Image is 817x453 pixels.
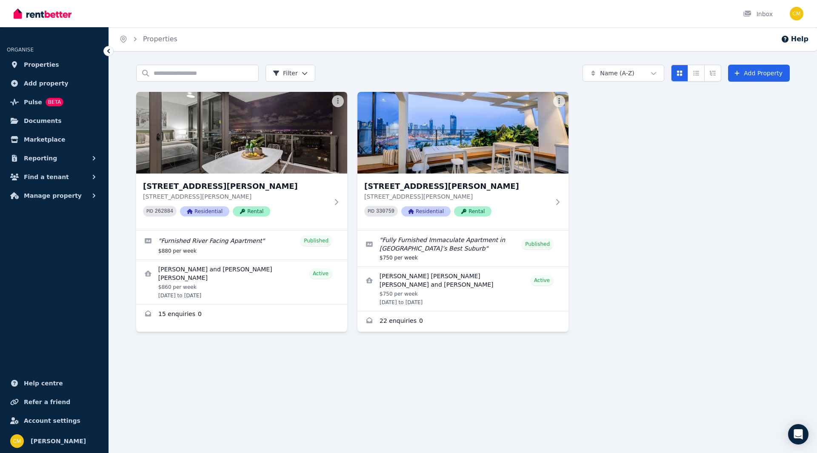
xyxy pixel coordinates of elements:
button: Card view [671,65,688,82]
button: Reporting [7,150,102,167]
span: [PERSON_NAME] [31,436,86,446]
button: Manage property [7,187,102,204]
img: Chantelle Martin [10,434,24,448]
div: Open Intercom Messenger [788,424,808,444]
img: 1010/37 Mayne Road, Bowen Hills [136,92,347,174]
a: Enquiries for 1303/49 Cordelia Street, South Brisbane [357,311,568,332]
small: PID [146,209,153,214]
p: [STREET_ADDRESS][PERSON_NAME] [143,192,329,201]
span: Account settings [24,416,80,426]
div: Inbox [743,10,773,18]
span: Marketplace [24,134,65,145]
div: View options [671,65,721,82]
span: Reporting [24,153,57,163]
img: 1303/49 Cordelia Street, South Brisbane [357,92,568,174]
a: 1010/37 Mayne Road, Bowen Hills[STREET_ADDRESS][PERSON_NAME][STREET_ADDRESS][PERSON_NAME]PID 2628... [136,92,347,230]
span: Manage property [24,191,82,201]
span: Help centre [24,378,63,388]
code: 330759 [376,208,394,214]
span: Rental [454,206,491,217]
a: Add property [7,75,102,92]
span: Refer a friend [24,397,70,407]
span: ORGANISE [7,47,34,53]
button: Compact list view [688,65,705,82]
a: Documents [7,112,102,129]
a: Edit listing: Furnished River Facing Apartment [136,231,347,259]
span: Rental [233,206,270,217]
button: Find a tenant [7,168,102,185]
a: Marketplace [7,131,102,148]
a: Refer a friend [7,393,102,410]
span: Documents [24,116,62,126]
span: Add property [24,78,69,88]
button: Name (A-Z) [583,65,664,82]
a: Account settings [7,412,102,429]
h3: [STREET_ADDRESS][PERSON_NAME] [143,180,329,192]
span: Filter [273,69,298,77]
button: More options [553,95,565,107]
button: More options [332,95,344,107]
a: Help centre [7,375,102,392]
a: View details for Katriona Allen and Connor Moriarty [136,260,347,304]
span: Pulse [24,97,42,107]
a: Edit listing: Fully Furnished Immaculate Apartment in Brisbane’s Best Suburb [357,231,568,266]
a: Properties [143,35,177,43]
a: 1303/49 Cordelia Street, South Brisbane[STREET_ADDRESS][PERSON_NAME][STREET_ADDRESS][PERSON_NAME]... [357,92,568,230]
small: PID [368,209,374,214]
p: [STREET_ADDRESS][PERSON_NAME] [364,192,550,201]
a: PulseBETA [7,94,102,111]
nav: Breadcrumb [109,27,188,51]
span: Residential [401,206,451,217]
h3: [STREET_ADDRESS][PERSON_NAME] [364,180,550,192]
button: Expanded list view [704,65,721,82]
img: Chantelle Martin [790,7,803,20]
span: Find a tenant [24,172,69,182]
span: Residential [180,206,229,217]
span: Name (A-Z) [600,69,634,77]
span: BETA [46,98,63,106]
a: View details for Rachel Emma Louise Cole and Liam Michael Cannon [357,267,568,311]
a: Add Property [728,65,790,82]
button: Help [781,34,808,44]
code: 262884 [155,208,173,214]
img: RentBetter [14,7,71,20]
a: Properties [7,56,102,73]
a: Enquiries for 1010/37 Mayne Road, Bowen Hills [136,305,347,325]
span: Properties [24,60,59,70]
button: Filter [266,65,315,82]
